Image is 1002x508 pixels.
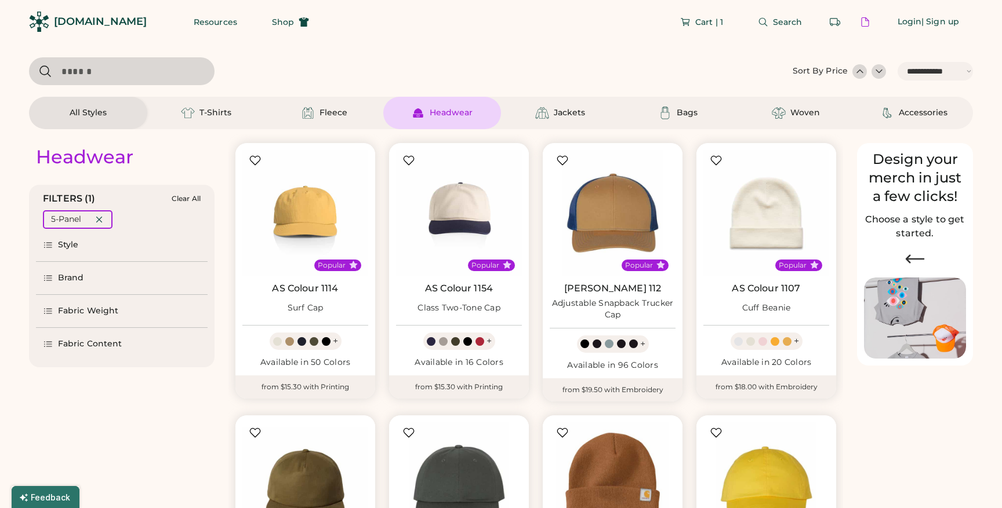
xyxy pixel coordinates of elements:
div: All Styles [70,107,107,119]
span: Shop [272,18,294,26]
div: from $15.30 with Printing [235,375,375,399]
div: from $18.00 with Embroidery [696,375,836,399]
div: Popular [471,261,499,270]
div: + [640,338,645,350]
div: Popular [318,261,346,270]
button: Popular Style [810,261,819,269]
img: Jackets Icon [535,106,549,120]
span: Cart | 1 [695,18,723,26]
img: Bags Icon [658,106,672,120]
div: Brand [58,272,84,284]
div: Headwear [430,107,473,119]
img: AS Colour 1107 Cuff Beanie [703,150,829,276]
button: Resources [180,10,251,34]
div: Popular [625,261,653,270]
div: + [794,335,799,348]
img: Fleece Icon [301,106,315,120]
button: Retrieve an order [823,10,847,34]
div: Class Two-Tone Cap [418,302,500,314]
a: [PERSON_NAME] 112 [564,283,662,294]
div: + [487,335,492,348]
img: Richardson 112 Adjustable Snapback Trucker Cap [550,150,676,276]
button: Search [744,10,816,34]
img: AS Colour 1114 Surf Cap [242,150,368,276]
div: from $15.30 with Printing [389,375,529,399]
div: Headwear [36,145,133,169]
div: Design your merch in just a few clicks! [864,150,966,206]
div: Woven [790,107,820,119]
div: [DOMAIN_NAME] [54,14,147,29]
img: T-Shirts Icon [181,106,195,120]
img: Image of Lisa Congdon Eye Print on T-Shirt and Hat [864,277,966,359]
a: AS Colour 1154 [425,283,493,294]
div: Style [58,239,79,251]
h2: Choose a style to get started. [864,213,966,240]
button: Popular Style [503,261,511,269]
div: Available in 50 Colors [242,357,368,368]
img: Headwear Icon [411,106,425,120]
div: FILTERS (1) [43,192,96,206]
div: Login [898,16,922,28]
a: AS Colour 1107 [732,283,800,294]
div: Available in 16 Colors [396,357,522,368]
div: Available in 96 Colors [550,360,676,371]
div: Bags [677,107,698,119]
img: Accessories Icon [880,106,894,120]
img: Rendered Logo - Screens [29,12,49,32]
img: AS Colour 1154 Class Two-Tone Cap [396,150,522,276]
div: T-Shirts [199,107,231,119]
div: | Sign up [921,16,959,28]
div: from $19.50 with Embroidery [543,378,682,401]
button: Shop [258,10,323,34]
div: 5-Panel [51,214,81,225]
div: Adjustable Snapback Trucker Cap [550,298,676,321]
div: Fleece [320,107,347,119]
div: Fabric Content [58,338,122,350]
div: Accessories [899,107,947,119]
div: Cuff Beanie [742,302,791,314]
img: Woven Icon [772,106,786,120]
div: Surf Cap [288,302,324,314]
div: Jackets [554,107,585,119]
div: + [333,335,338,348]
button: Popular Style [656,261,665,269]
div: Popular [779,261,807,270]
button: Popular Style [349,261,358,269]
div: Fabric Weight [58,305,118,317]
button: Cart | 1 [666,10,737,34]
span: Search [773,18,803,26]
a: AS Colour 1114 [272,283,338,294]
div: Available in 20 Colors [703,357,829,368]
div: Clear All [172,195,201,203]
div: Sort By Price [793,65,848,77]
